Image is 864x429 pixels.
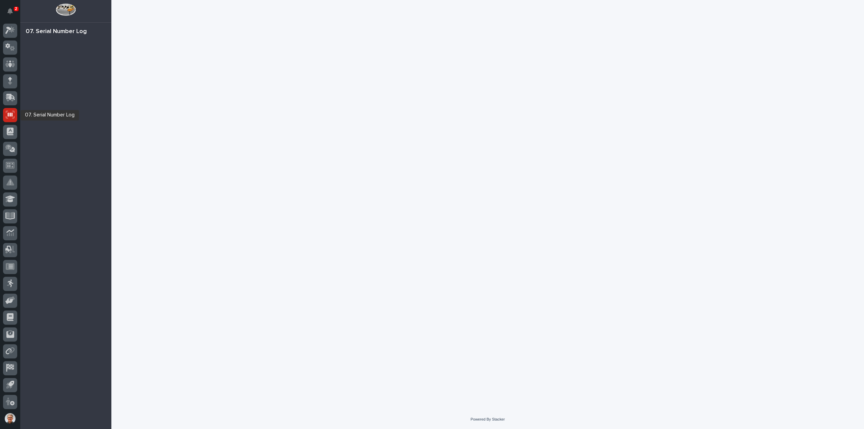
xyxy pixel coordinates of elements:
button: users-avatar [3,411,17,426]
button: Notifications [3,4,17,18]
p: 2 [15,6,17,11]
div: Notifications2 [8,8,17,19]
div: 07. Serial Number Log [26,28,87,35]
a: Powered By Stacker [470,417,505,421]
img: Workspace Logo [56,3,76,16]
